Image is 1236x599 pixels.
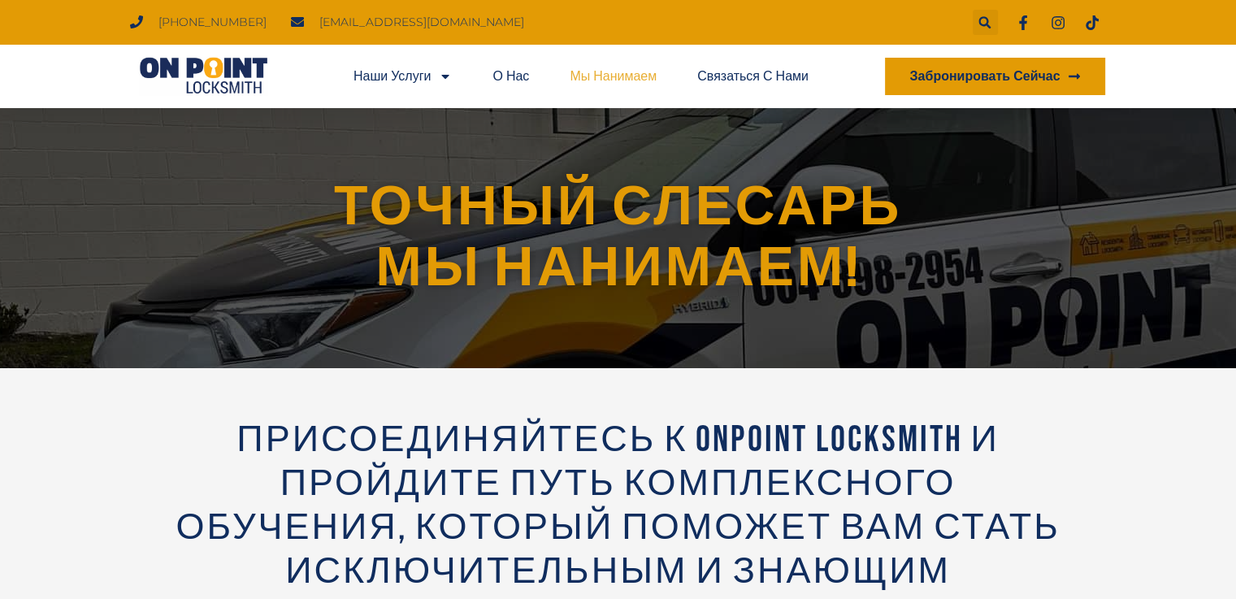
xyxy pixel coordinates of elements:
font: О нас [492,68,529,84]
a: Мы нанимаем [570,58,657,95]
font: Связаться с нами [697,68,809,84]
font: Мы нанимаем! [375,236,861,302]
font: Забронировать сейчас [909,68,1060,84]
font: Мы нанимаем [570,68,657,84]
div: Поиск [973,10,998,35]
nav: Меню [353,58,809,95]
a: Забронировать сейчас [885,58,1105,95]
a: О нас [492,58,529,95]
font: Наши услуги [353,68,431,84]
a: Связаться с нами [697,58,809,95]
font: ТОЧНЫЙ СЛЕСАРЬ [334,175,902,241]
a: Наши услуги [353,58,452,95]
font: [PHONE_NUMBER] [158,15,267,29]
font: [EMAIL_ADDRESS][DOMAIN_NAME] [319,15,524,29]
